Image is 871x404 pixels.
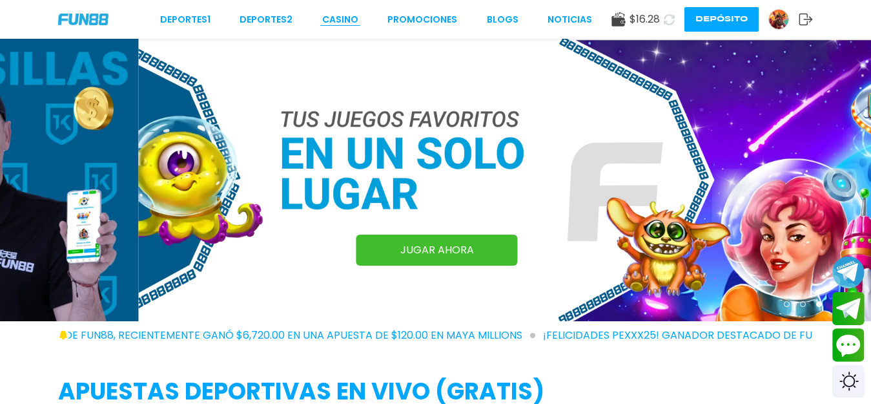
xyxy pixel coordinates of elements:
[548,13,592,27] a: NOTICIAS
[832,365,865,398] div: Switch theme
[832,255,865,289] button: Join telegram channel
[769,10,788,29] img: Avatar
[58,14,108,25] img: Company Logo
[832,328,865,362] button: Contact customer service
[387,13,457,27] a: Promociones
[160,13,210,27] a: Deportes1
[630,12,660,27] span: $ 16.28
[240,13,292,27] a: Deportes2
[356,235,518,266] a: JUGAR AHORA
[322,13,358,27] a: CASINO
[684,7,759,32] button: Depósito
[832,292,865,326] button: Join telegram
[768,9,799,30] a: Avatar
[487,13,518,27] a: BLOGS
